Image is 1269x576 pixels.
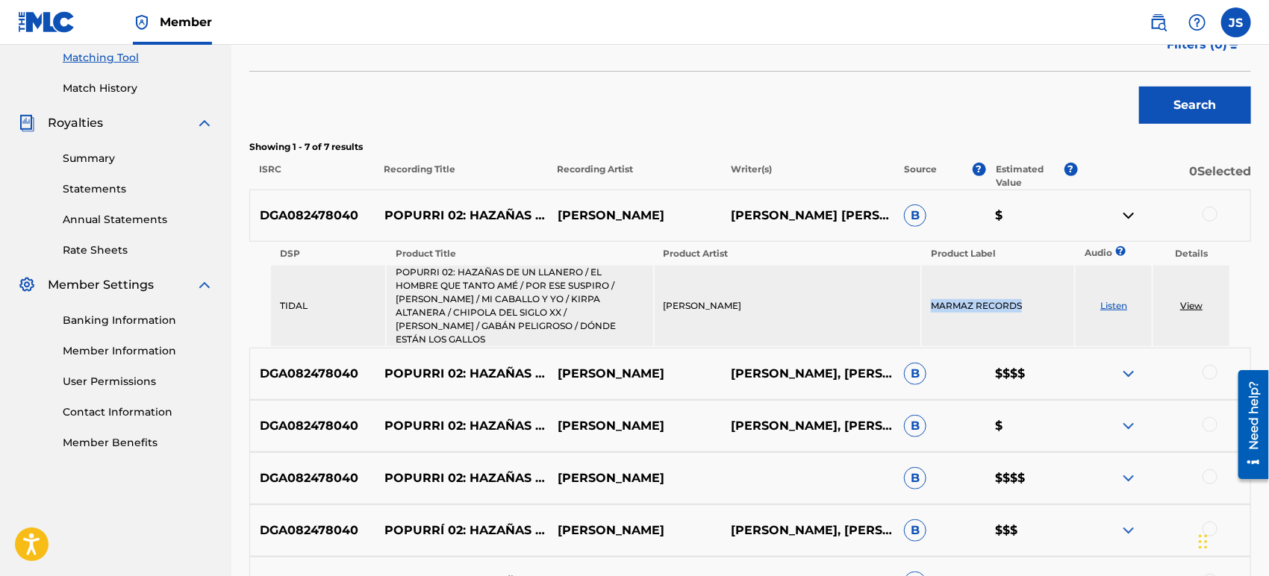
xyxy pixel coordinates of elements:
p: Showing 1 - 7 of 7 results [249,140,1251,154]
img: expand [1120,417,1138,435]
img: expand [1120,469,1138,487]
a: Banking Information [63,313,213,328]
span: B [904,204,926,227]
a: View [1180,300,1203,311]
p: Source [904,163,937,190]
span: ? [1120,246,1121,256]
th: Product Artist [655,243,921,264]
div: Widget de chat [1194,504,1269,576]
p: Recording Title [374,163,547,190]
a: Matching Tool [63,50,213,66]
span: Member Settings [48,276,154,294]
p: DGA082478040 [250,207,374,225]
div: User Menu [1221,7,1251,37]
p: $$$$ [985,469,1077,487]
p: $$$$ [985,365,1077,383]
p: [PERSON_NAME] [547,365,720,383]
a: Public Search [1144,7,1173,37]
a: Contact Information [63,404,213,420]
p: DGA082478040 [250,365,374,383]
p: 0 Selected [1078,163,1251,190]
p: [PERSON_NAME] [547,522,720,539]
p: [PERSON_NAME] [547,417,720,435]
iframe: Resource Center [1227,364,1269,484]
a: Rate Sheets [63,242,213,258]
td: MARMAZ RECORDS [922,266,1074,346]
img: MLC Logo [18,11,75,33]
span: ? [1064,163,1078,176]
span: B [904,467,926,489]
span: B [904,363,926,385]
p: POPURRÍ 02: HAZAÑAS DE UN LLANERO / EL HOMBRE QUE TANTO AMÉ / POR ESE SUSPIRO / [PERSON_NAME] / M... [374,522,547,539]
p: Writer(s) [720,163,894,190]
p: DGA082478040 [250,417,374,435]
p: DGA082478040 [250,522,374,539]
p: POPURRI 02: HAZAÑAS DE UN LLANERO / EL HOMBRE QUE TANTO AMÉ / POR ESE SUSPIRO / [PERSON_NAME] / M... [374,365,547,383]
img: Royalties [18,114,36,132]
p: $ [985,207,1077,225]
img: filter [1228,40,1241,49]
a: Statements [63,181,213,197]
p: [PERSON_NAME] [547,207,720,225]
p: Estimated Value [996,163,1064,190]
p: $$$ [985,522,1077,539]
td: [PERSON_NAME] [655,266,921,346]
p: [PERSON_NAME], [PERSON_NAME] [PERSON_NAME], EL [PERSON_NAME], [PERSON_NAME], [PERSON_NAME], [PERS... [721,365,894,383]
img: expand [1120,522,1138,539]
a: Annual Statements [63,212,213,228]
img: Top Rightsholder [133,13,151,31]
td: TIDAL [271,266,385,346]
img: Member Settings [18,276,36,294]
th: Product Label [922,243,1074,264]
p: ISRC [249,163,374,190]
p: [PERSON_NAME], [PERSON_NAME] [PERSON_NAME], EL [PERSON_NAME], [PERSON_NAME], [PERSON_NAME], [PERS... [721,417,894,435]
span: B [904,415,926,437]
span: Member [160,13,212,31]
p: [PERSON_NAME], [PERSON_NAME] [PERSON_NAME], EL [PERSON_NAME], [PERSON_NAME], [PERSON_NAME], [PERS... [721,522,894,539]
span: Filters ( 0 ) [1167,36,1227,54]
iframe: Chat Widget [1194,504,1269,576]
a: Listen [1100,300,1127,311]
p: Audio [1076,246,1094,260]
p: POPURRI 02: HAZAÑAS DE UN LLANERO / EL HOMBRE QUE TANTO AMÉ / POR ESE SUSPIRO / [PERSON_NAME] / M... [374,469,547,487]
p: [PERSON_NAME] [PERSON_NAME] DE PALMARITONELSON MORALESABRAHAM [PERSON_NAME] [721,207,894,225]
img: expand [1120,365,1138,383]
a: Member Information [63,343,213,359]
th: DSP [271,243,385,264]
button: Search [1139,87,1251,124]
a: Member Benefits [63,435,213,451]
a: Match History [63,81,213,96]
th: Product Title [387,243,653,264]
div: Help [1182,7,1212,37]
p: $ [985,417,1077,435]
img: expand [196,276,213,294]
span: ? [973,163,986,176]
td: POPURRI 02: HAZAÑAS DE UN LLANERO / EL HOMBRE QUE TANTO AMÉ / POR ESE SUSPIRO / [PERSON_NAME] / M... [387,266,653,346]
p: POPURRI 02: HAZAÑAS DE UN LLANERO / EL HOMBRE QUE TANTO AMÉ / POR ESE SUSPIRO / [PERSON_NAME] / M... [374,417,547,435]
p: POPURRI 02: HAZAÑAS DE UN LLANERO / EL HOMBRE QUE TANTO AMÉ / POR ESE SUSPIRO / [PERSON_NAME] / M... [374,207,547,225]
img: search [1150,13,1167,31]
p: [PERSON_NAME] [547,469,720,487]
a: User Permissions [63,374,213,389]
th: Details [1153,243,1229,264]
img: expand [196,114,213,132]
img: contract [1120,207,1138,225]
p: Recording Artist [547,163,720,190]
a: Summary [63,151,213,166]
button: Filters (0) [1158,26,1251,63]
div: Arrastrar [1199,519,1208,564]
p: DGA082478040 [250,469,374,487]
span: B [904,519,926,542]
img: help [1188,13,1206,31]
span: Royalties [48,114,103,132]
